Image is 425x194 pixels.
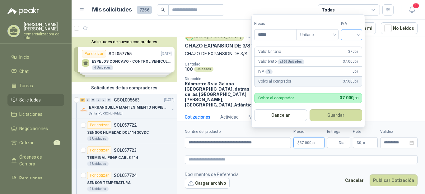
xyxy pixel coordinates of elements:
[7,151,64,170] a: Órdenes de Compra
[7,7,39,15] img: Logo peakr
[7,80,64,92] a: Tareas
[353,96,358,100] span: ,00
[87,172,111,179] div: Por cotizar
[7,108,64,120] a: Licitaciones
[87,136,109,141] div: 2 Unidades
[80,96,176,116] a: 27 0 0 0 0 0 GSOL005663[DATE] Company LogoBARRANQUILLA MANTENIMIENTO NOVIEMBRESanta [PERSON_NAME]
[114,123,137,127] p: SOL057722
[343,59,358,65] span: 37.000
[381,22,418,34] button: No Leídos
[72,82,177,94] div: Solicitudes de tus compradores
[194,67,213,72] div: Unidades
[293,129,325,135] label: Precio
[91,98,96,102] div: 0
[353,69,358,74] span: 0
[19,125,48,132] span: Negociaciones
[185,43,253,49] p: CHAZO EXPANSION DE 3/8"
[343,79,358,84] span: 37.000
[80,98,85,102] div: 27
[354,80,358,83] span: ,00
[185,77,254,81] p: Dirección
[258,49,281,55] p: Valor Unitario
[293,137,325,148] p: $37.000,00
[361,141,365,145] span: ,00
[161,7,165,12] span: search
[258,96,294,100] p: Cobro al comprador
[354,70,358,73] span: ,00
[72,119,177,144] a: Por cotizarSOL057722SENSOR HUMEDAD DOL114 30VDC2 Unidades
[80,106,88,114] img: Company Logo
[72,37,177,82] div: Solicitudes de nuevos compradoresPor cotizarSOL057755[DATE] ESPEJOS CONCAVO - CONTROL VEHICULAR4 ...
[185,62,266,66] p: Cantidad
[185,66,193,72] p: 100
[258,69,273,74] p: IVA
[86,98,90,102] div: 0
[7,65,64,77] a: Chat
[19,111,42,118] span: Licitaciones
[19,82,33,89] span: Tareas
[87,155,138,161] p: TERMINAL PIN/P CABLE #14
[87,121,111,129] div: Por cotizar
[370,174,418,186] button: Publicar Cotización
[7,51,64,63] a: Inicio
[406,4,418,16] button: 1
[311,141,315,145] span: ,00
[413,3,419,9] span: 1
[185,171,239,178] p: Documentos de Referencia
[185,178,230,189] button: Cargar archivo
[354,60,358,63] span: ,00
[7,137,64,149] a: Cotizar1
[258,59,304,65] p: Valor bruto
[254,21,297,27] label: Precio
[7,94,64,106] a: Solicitudes
[7,172,64,184] a: Remisiones
[74,39,175,44] button: Solicitudes de nuevos compradores
[220,114,239,120] div: Actividad
[92,5,132,14] h1: Mis solicitudes
[87,161,109,166] div: 1 Unidades
[87,130,149,136] p: SENSOR HUMEDAD DOL114 30VDC
[19,97,41,103] span: Solicitudes
[114,148,137,152] p: SOL057723
[249,114,268,120] div: Mensajes
[278,59,304,64] div: x 100 Unidades
[300,30,335,39] span: Unitario
[185,50,418,57] p: CHAZO DE EXPANSION DE 3/8
[54,140,60,145] span: 1
[96,98,101,102] div: 0
[24,22,64,31] p: [PERSON_NAME] [PERSON_NAME]
[340,95,358,100] span: 37.000
[300,141,315,145] span: 37.000
[107,98,111,102] div: 0
[164,97,175,103] p: [DATE]
[185,129,291,135] label: Nombre del producto
[19,54,29,61] span: Inicio
[19,175,42,182] span: Remisiones
[114,98,140,102] p: GSOL005663
[19,68,29,75] span: Chat
[327,129,350,135] label: Entrega
[354,50,358,53] span: ,00
[87,187,109,192] div: 2 Unidades
[185,81,254,107] p: Kilómetro 3 vía Galapa [GEOGRAPHIC_DATA], detras de las [GEOGRAPHIC_DATA][PERSON_NAME], [GEOGRAPH...
[89,105,166,111] p: BARRANQUILLA MANTENIMIENTO NOVIEMBRE
[114,173,137,178] p: SOL057724
[265,69,273,74] div: %
[89,111,123,116] p: Santa [PERSON_NAME]
[7,123,64,134] a: Negociaciones
[254,109,307,121] button: Cancelar
[72,144,177,169] a: Por cotizarSOL057723TERMINAL PIN/P CABLE #141 Unidades
[339,138,347,148] span: Días
[357,141,359,145] span: $
[258,79,291,84] p: Cobro al comprador
[341,21,362,27] label: IVA
[348,49,358,55] span: 370
[24,32,64,40] p: comercializadora cq ltda
[137,6,152,14] span: 7256
[87,147,111,154] div: Por cotizar
[342,174,367,186] button: Cancelar
[87,180,131,186] p: SENSOR TEMPERATURA
[359,141,365,145] span: 0
[19,139,34,146] span: Cotizar
[19,154,58,167] span: Órdenes de Compra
